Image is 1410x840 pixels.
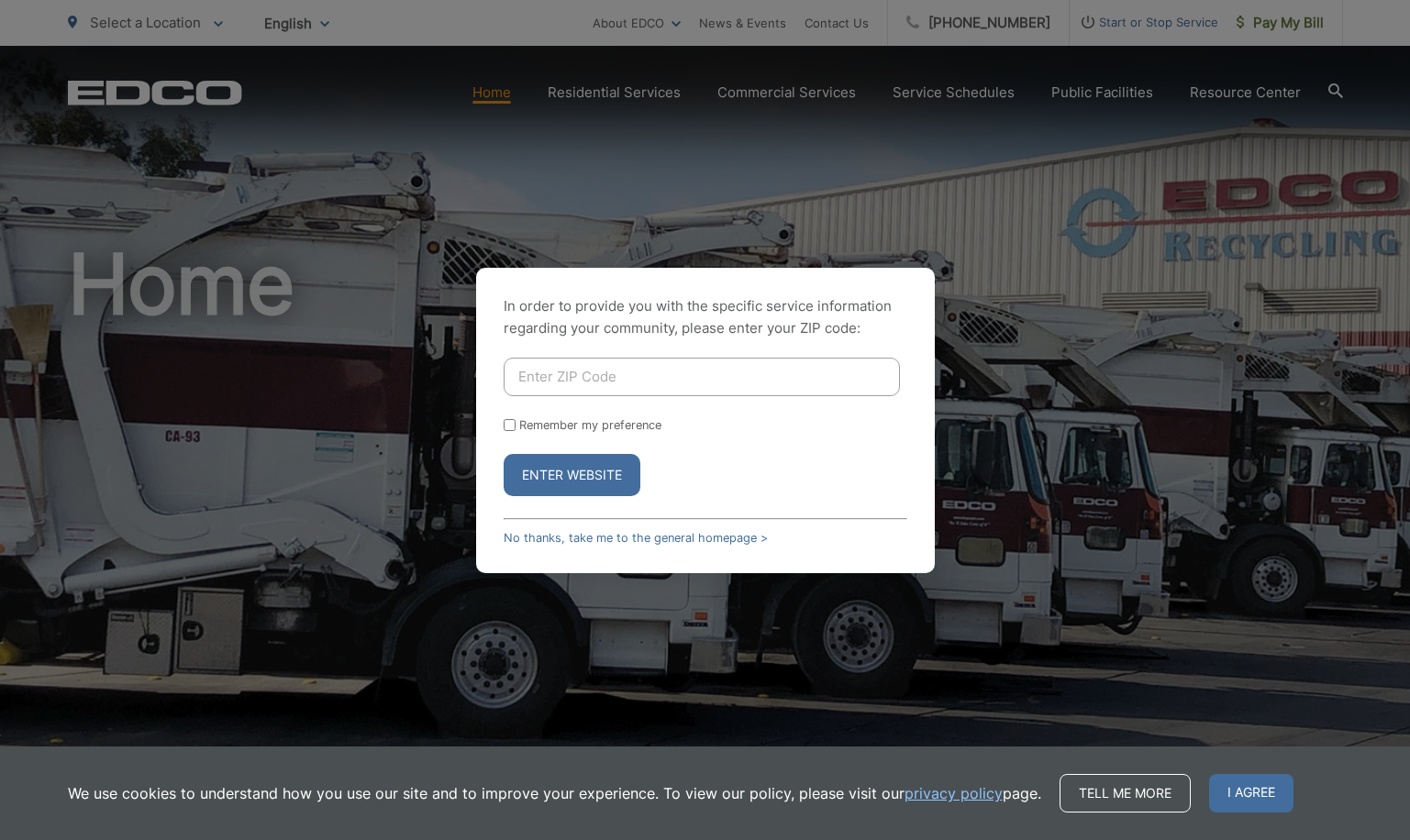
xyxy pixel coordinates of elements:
[504,531,768,545] a: No thanks, take me to the general homepage >
[905,782,1003,804] a: privacy policy
[504,454,640,496] button: Enter Website
[1060,774,1191,812] a: Tell me more
[504,358,900,396] input: Enter ZIP Code
[504,295,907,339] p: In order to provide you with the specific service information regarding your community, please en...
[68,782,1041,804] p: We use cookies to understand how you use our site and to improve your experience. To view our pol...
[519,418,661,432] label: Remember my preference
[1209,774,1293,812] span: I agree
